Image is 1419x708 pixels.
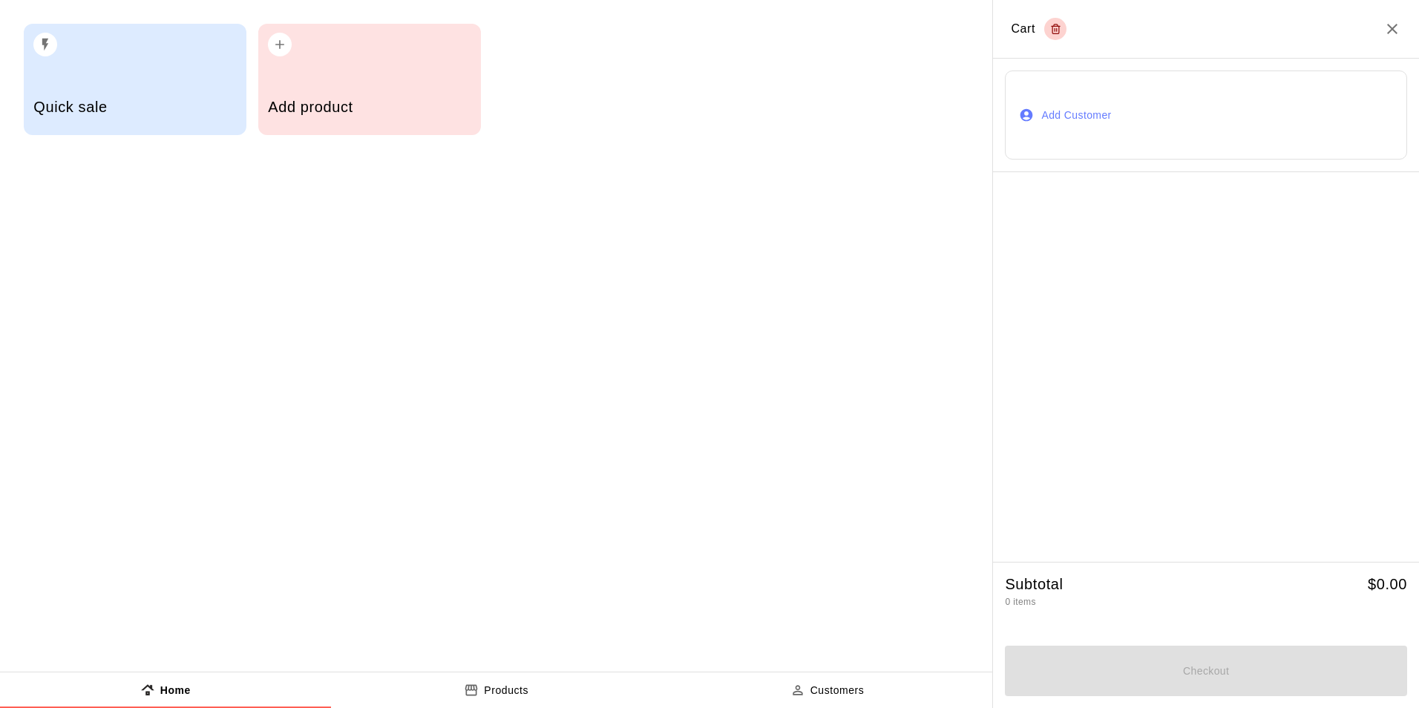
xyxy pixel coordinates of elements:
p: Home [160,683,191,698]
div: Cart [1011,18,1066,40]
span: 0 items [1005,597,1035,607]
button: Empty cart [1044,18,1066,40]
h5: Add product [268,97,471,117]
button: Close [1383,20,1401,38]
h5: $ 0.00 [1368,574,1407,594]
button: Add Customer [1005,71,1407,160]
h5: Quick sale [33,97,236,117]
button: Add product [258,24,481,135]
p: Products [484,683,528,698]
p: Customers [810,683,865,698]
h5: Subtotal [1005,574,1063,594]
button: Quick sale [24,24,246,135]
